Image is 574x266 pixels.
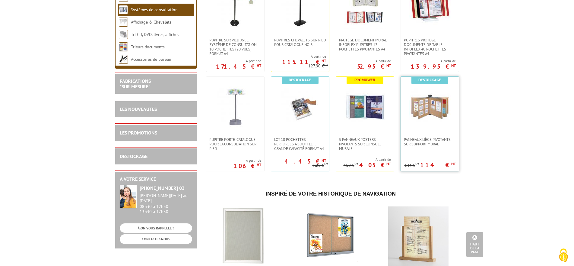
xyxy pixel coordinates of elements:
a: Accessoires de bureau [131,57,171,62]
h2: A votre service [120,177,192,182]
img: Accessoires de bureau [119,55,128,64]
span: PUPITRES CHEVALETS SUR PIED POUR CATALOGUE NOIR [274,38,326,47]
a: Pupitre sur pied avec système de consultation 10 pochettes (20 vues) format A4 [206,38,264,56]
sup: HT [386,63,391,68]
span: Protège document mural Infoflex pupitres 12 pochettes pivotantes A4 [339,38,391,51]
div: [PERSON_NAME][DATE] au [DATE] [140,193,192,203]
a: Lot 10 Pochettes perforées à soufflet, grande capacité format A4 [271,137,329,151]
button: Cookies (fenêtre modale) [553,245,574,266]
a: DESTOCKAGE [120,153,147,159]
a: FABRICATIONS"Sur Mesure" [120,78,151,89]
a: Panneaux liège pivotants sur support mural [401,137,459,146]
a: PUPITRES CHEVALETS SUR PIED POUR CATALOGUE NOIR [271,38,329,47]
img: widget-service.jpg [120,185,137,208]
span: A partir de [357,59,391,63]
img: 5 panneaux posters pivotants sur console murale [344,86,386,128]
a: Protège document mural Infoflex pupitres 12 pochettes pivotantes A4 [336,38,394,51]
p: 450 € [344,163,358,168]
a: Trieurs documents [131,44,165,50]
p: 139.95 € [411,65,456,68]
span: A partir de [233,158,261,163]
sup: HT [324,162,328,166]
p: 4.45 € [284,160,326,163]
p: 171.45 € [216,65,261,68]
a: Tri CD, DVD, livres, affiches [131,32,179,37]
p: 106 € [233,164,261,168]
a: Pupitres protège documents de table Infoflex 40 pochettes pivotantes A4 [401,38,459,56]
b: Promoweb [354,77,375,83]
span: 5 panneaux posters pivotants sur console murale [339,137,391,151]
sup: HT [354,162,358,166]
a: LES PROMOTIONS [120,130,157,136]
a: LES NOUVEAUTÉS [120,106,157,112]
img: Cookies (fenêtre modale) [556,248,571,263]
a: Affichage & Chevalets [131,19,171,25]
img: Tri CD, DVD, livres, affiches [119,30,128,39]
p: 52.95 € [357,65,391,68]
p: 144 € [404,163,419,168]
img: Panneaux liège pivotants sur support mural [409,86,451,128]
span: Pupitre sur pied avec système de consultation 10 pochettes (20 vues) format A4 [209,38,261,56]
img: Systèmes de consultation [119,5,128,14]
span: Pupitre porte-catalogue pour la consultation sur pied [209,137,261,151]
a: Haut de la page [466,232,483,257]
span: A partir de [344,157,391,162]
p: 115.11 € [282,60,326,64]
sup: HT [451,63,456,68]
sup: HT [322,58,326,63]
span: A partir de [216,59,261,63]
span: Lot 10 Pochettes perforées à soufflet, grande capacité format A4 [274,137,326,151]
b: Destockage [418,77,441,83]
sup: HT [257,162,261,167]
img: Affichage & Chevalets [119,18,128,27]
span: Inspiré de votre historique de navigation [266,191,396,197]
p: 127.90 € [308,64,328,68]
sup: HT [257,63,261,68]
sup: HT [324,63,328,67]
img: Lot 10 Pochettes perforées à soufflet, grande capacité format A4 [279,86,321,128]
img: Pupitre porte-catalogue pour la consultation sur pied [214,86,256,128]
sup: HT [451,161,456,167]
sup: HT [415,162,419,166]
a: Systèmes de consultation [131,7,178,12]
b: Destockage [289,77,311,83]
div: 08h30 à 12h30 13h30 à 17h30 [140,193,192,214]
span: Pupitres protège documents de table Infoflex 40 pochettes pivotantes A4 [404,38,456,56]
p: 405 € [359,163,391,167]
a: CONTACTEZ-NOUS [120,234,192,244]
img: Trieurs documents [119,42,128,51]
p: 114 € [420,163,456,167]
sup: HT [386,161,391,167]
span: Panneaux liège pivotants sur support mural [404,137,456,146]
a: ON VOUS RAPPELLE ? [120,223,192,233]
strong: [PHONE_NUMBER] 03 [140,185,185,191]
span: A partir de [271,54,326,59]
sup: HT [322,158,326,163]
a: 5 panneaux posters pivotants sur console murale [336,137,394,151]
a: Pupitre porte-catalogue pour la consultation sur pied [206,137,264,151]
p: 5.25 € [312,163,328,168]
span: A partir de [411,59,456,63]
